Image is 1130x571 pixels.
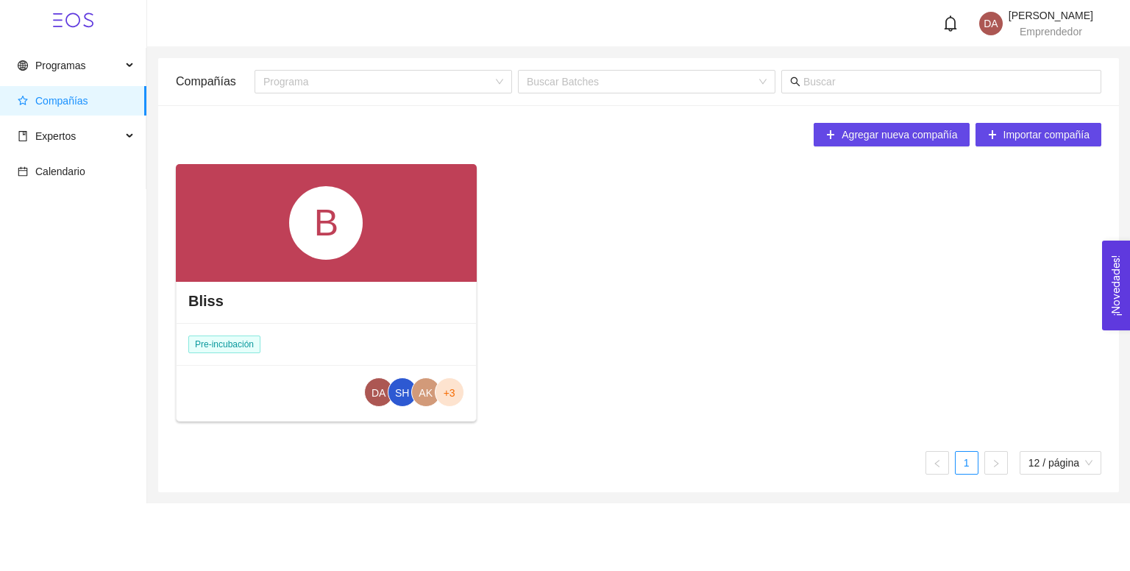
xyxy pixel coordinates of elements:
button: plusImportar compañía [976,123,1102,146]
span: DA [372,378,385,408]
span: Calendario [35,166,85,177]
div: Compañías [176,60,255,102]
span: SH [395,378,409,408]
h4: Bliss [188,291,224,311]
span: 12 / página [1028,452,1092,474]
span: plus [987,130,998,141]
li: Página anterior [925,451,949,475]
li: Página siguiente [984,451,1008,475]
button: plusAgregar nueva compañía [814,123,969,146]
span: star [18,96,28,106]
span: bell [942,15,959,32]
div: tamaño de página [1020,451,1101,475]
span: Importar compañía [1003,127,1090,143]
span: Compañías [35,95,88,107]
span: [PERSON_NAME] [1009,10,1093,21]
span: Pre-incubación [188,336,260,353]
span: Programas [35,60,85,71]
button: right [984,451,1008,475]
span: plus [825,130,836,141]
span: Expertos [35,130,76,142]
span: search [790,77,800,87]
a: 1 [956,452,978,474]
span: DA [984,12,998,35]
li: 1 [955,451,978,475]
span: +3 [444,378,455,408]
button: left [925,451,949,475]
span: AK [419,378,433,408]
input: Buscar [803,74,1092,90]
span: calendar [18,166,28,177]
span: Emprendedor [1020,26,1082,38]
button: Open Feedback Widget [1102,241,1130,330]
span: global [18,60,28,71]
div: B [289,186,363,260]
span: left [933,459,942,468]
span: right [992,459,1001,468]
span: book [18,131,28,141]
span: Agregar nueva compañía [842,127,957,143]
